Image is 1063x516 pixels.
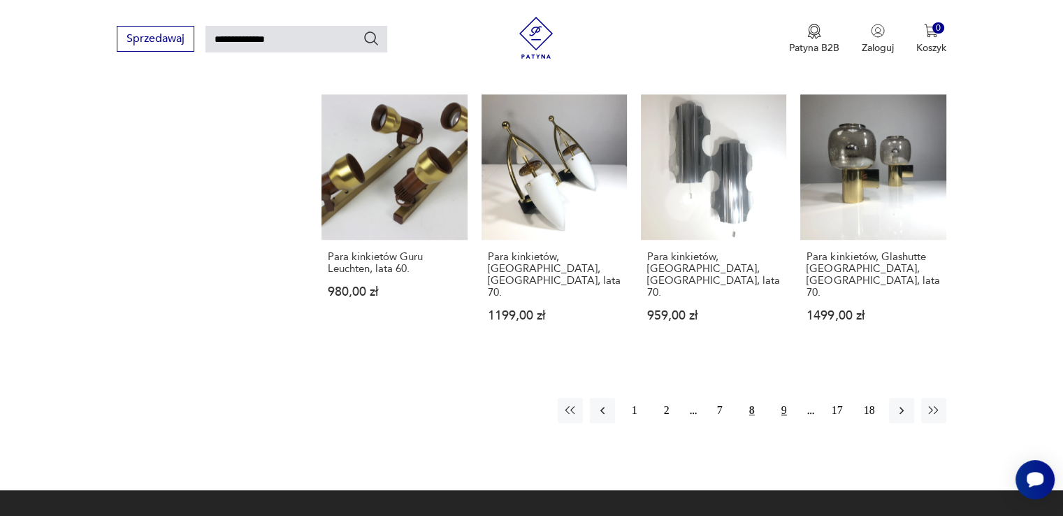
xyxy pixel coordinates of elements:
h3: Para kinkietów, Glashutte [GEOGRAPHIC_DATA], [GEOGRAPHIC_DATA], lata 70. [807,251,939,299]
p: 980,00 zł [328,286,461,298]
p: Zaloguj [862,41,894,55]
button: Sprzedawaj [117,26,194,52]
h3: Para kinkietów Guru Leuchten, lata 60. [328,251,461,275]
button: 7 [707,398,732,423]
div: 0 [932,22,944,34]
img: Ikona medalu [807,24,821,39]
button: Patyna B2B [789,24,839,55]
p: 1199,00 zł [488,310,621,322]
img: Patyna - sklep z meblami i dekoracjami vintage [515,17,557,59]
button: Zaloguj [862,24,894,55]
p: 959,00 zł [647,310,780,322]
button: 17 [825,398,850,423]
a: Sprzedawaj [117,35,194,45]
button: 9 [772,398,797,423]
p: 1499,00 zł [807,310,939,322]
h3: Para kinkietów, [GEOGRAPHIC_DATA], [GEOGRAPHIC_DATA], lata 70. [488,251,621,299]
button: 0Koszyk [916,24,946,55]
a: Para kinkietów, Glashutte Limburg, Niemcy, lata 70.Para kinkietów, Glashutte [GEOGRAPHIC_DATA], [... [800,94,946,349]
img: Ikona koszyka [924,24,938,38]
button: 18 [857,398,882,423]
button: 2 [654,398,679,423]
h3: Para kinkietów, [GEOGRAPHIC_DATA], [GEOGRAPHIC_DATA], lata 70. [647,251,780,299]
button: 1 [622,398,647,423]
button: 8 [739,398,765,423]
img: Ikonka użytkownika [871,24,885,38]
a: Para kinkietów Guru Leuchten, lata 60.Para kinkietów Guru Leuchten, lata 60.980,00 zł [321,94,467,349]
p: Koszyk [916,41,946,55]
button: Szukaj [363,30,379,47]
a: Para kinkietów, Doria, Niemcy, lata 70.Para kinkietów, [GEOGRAPHIC_DATA], [GEOGRAPHIC_DATA], lata... [641,94,786,349]
p: Patyna B2B [789,41,839,55]
a: Ikona medaluPatyna B2B [789,24,839,55]
a: Para kinkietów, Leola, Niemcy, lata 70.Para kinkietów, [GEOGRAPHIC_DATA], [GEOGRAPHIC_DATA], lata... [482,94,627,349]
iframe: Smartsupp widget button [1015,460,1055,499]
